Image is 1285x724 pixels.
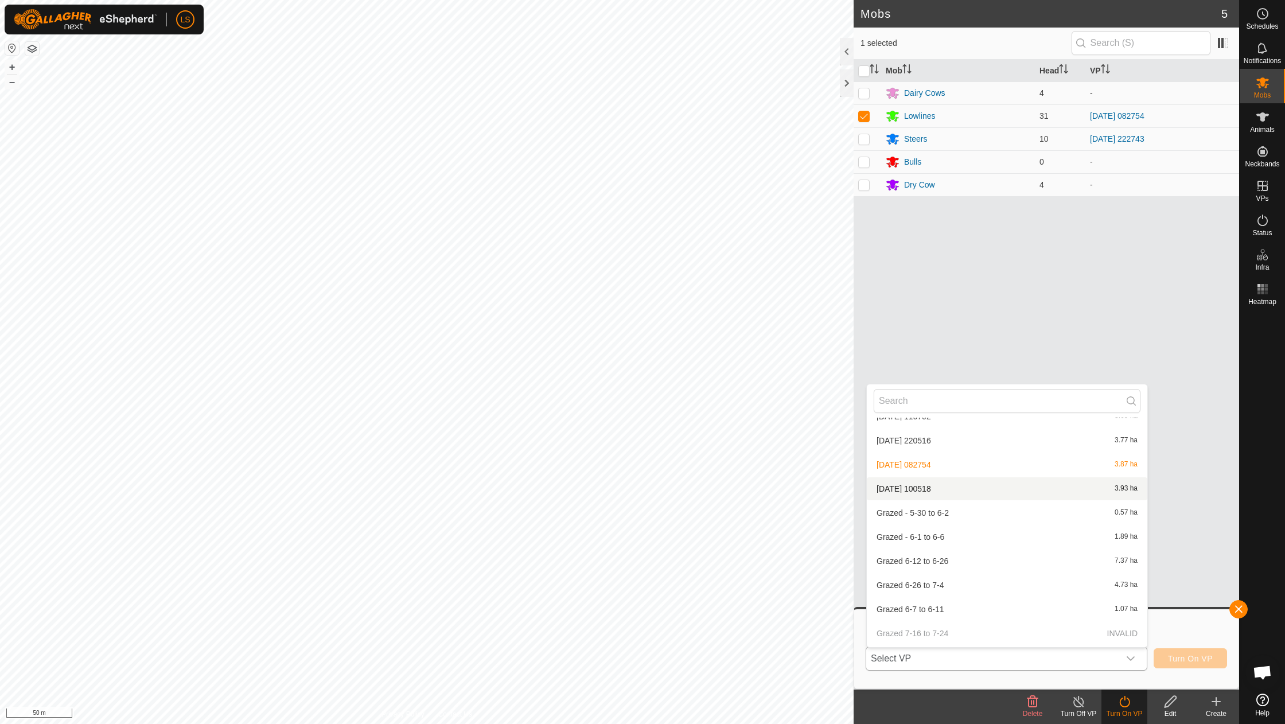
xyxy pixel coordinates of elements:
li: Grazed 6-12 to 6-26 [867,550,1147,573]
li: 2025-09-26 082754 [867,453,1147,476]
span: 4 [1039,180,1044,189]
span: 3.77 ha [1115,437,1138,445]
td: - [1085,150,1239,173]
button: + [5,60,19,74]
a: [DATE] 082754 [1090,111,1144,120]
button: Map Layers [25,42,39,56]
button: Reset Map [5,41,19,55]
li: Grazed - 5-30 to 6-2 [867,501,1147,524]
div: Steers [904,133,927,145]
span: 31 [1039,111,1049,120]
span: [DATE] 100518 [877,485,931,493]
p-sorticon: Activate to sort [1101,66,1110,75]
span: 5 [1221,5,1228,22]
span: Grazed 6-7 to 6-11 [877,605,944,613]
a: Contact Us [438,709,472,719]
td: - [1085,173,1239,196]
th: VP [1085,60,1239,82]
span: Help [1255,710,1270,717]
span: 4 [1039,88,1044,98]
a: [DATE] 222743 [1090,134,1144,143]
span: 1 selected [860,37,1072,49]
span: 4.73 ha [1115,581,1138,589]
span: 1.89 ha [1115,533,1138,541]
a: Privacy Policy [381,709,425,719]
span: Turn On VP [1168,654,1213,663]
input: Search [874,389,1140,413]
li: Grazed - 6-1 to 6-6 [867,526,1147,548]
span: Status [1252,229,1272,236]
li: Grazed 6-7 to 6-11 [867,598,1147,621]
div: Turn Off VP [1056,709,1101,719]
input: Search (S) [1072,31,1210,55]
span: [DATE] 082754 [877,461,931,469]
span: 1.07 ha [1115,605,1138,613]
span: Neckbands [1245,161,1279,168]
a: Help [1240,689,1285,721]
span: Infra [1255,264,1269,271]
button: Turn On VP [1154,648,1227,668]
td: - [1085,81,1239,104]
div: Open chat [1245,655,1280,690]
span: 3.93 ha [1115,485,1138,493]
span: Select VP [866,647,1119,670]
div: Create [1193,709,1239,719]
p-sorticon: Activate to sort [902,66,912,75]
span: Animals [1250,126,1275,133]
img: Gallagher Logo [14,9,157,30]
div: Edit [1147,709,1193,719]
div: Turn On VP [1101,709,1147,719]
div: Bulls [904,156,921,168]
li: Grazed 6-26 to 7-4 [867,574,1147,597]
p-sorticon: Activate to sort [1059,66,1068,75]
div: Lowlines [904,110,935,122]
span: 0 [1039,157,1044,166]
span: Grazed 6-12 to 6-26 [877,557,948,565]
li: Grazed 7-5 to 7-14 [867,646,1147,669]
div: Dry Cow [904,179,935,191]
div: dropdown trigger [1119,647,1142,670]
span: LS [180,14,190,26]
span: Grazed - 6-1 to 6-6 [877,533,944,541]
span: 10 [1039,134,1049,143]
span: 7.37 ha [1115,557,1138,565]
span: Mobs [1254,92,1271,99]
span: Grazed - 5-30 to 6-2 [877,509,949,517]
span: [DATE] 220516 [877,437,931,445]
th: Mob [881,60,1035,82]
span: Grazed 6-26 to 7-4 [877,581,944,589]
div: Dairy Cows [904,87,945,99]
span: Schedules [1246,23,1278,30]
span: Delete [1023,710,1043,718]
span: Heatmap [1248,298,1276,305]
span: Notifications [1244,57,1281,64]
span: VPs [1256,195,1268,202]
p-sorticon: Activate to sort [870,66,879,75]
span: 3.87 ha [1115,461,1138,469]
button: – [5,75,19,89]
li: 2025-09-25 220516 [867,429,1147,452]
li: 2025-09-27 100518 [867,477,1147,500]
h2: Mobs [860,7,1221,21]
th: Head [1035,60,1085,82]
span: 0.57 ha [1115,509,1138,517]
